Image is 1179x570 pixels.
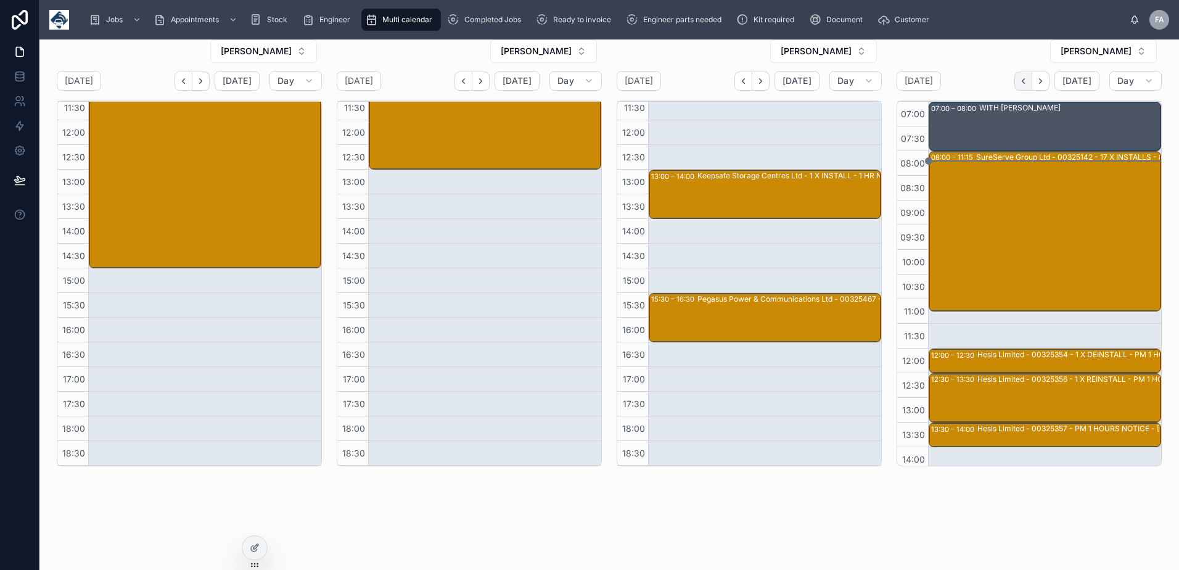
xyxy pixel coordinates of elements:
div: 13:00 – 14:00 [651,170,697,183]
span: [PERSON_NAME] [781,45,852,57]
span: 14:00 [59,226,88,236]
h2: [DATE] [345,75,373,87]
span: 11:00 [901,306,928,316]
span: [PERSON_NAME] [1061,45,1132,57]
span: Day [277,75,294,86]
span: 11:30 [61,102,88,113]
a: Ready to invoice [532,9,620,31]
button: Back [454,72,472,91]
span: 13:30 [899,429,928,440]
button: Select Button [1050,39,1157,63]
span: [DATE] [503,75,532,86]
span: Kit required [754,15,794,25]
span: Appointments [171,15,219,25]
span: Engineer parts needed [643,15,721,25]
span: 13:30 [339,201,368,212]
span: 13:30 [59,201,88,212]
div: 15:30 – 16:30Pegasus Power & Communications Ltd - 00325467 - 1 x reinstall - pm - G67 3EH [649,294,881,342]
span: 12:30 [339,152,368,162]
button: Back [175,72,192,91]
button: Day [269,71,322,91]
span: 15:30 [620,300,648,310]
a: Customer [874,9,938,31]
span: 16:30 [59,349,88,360]
h2: [DATE] [905,75,933,87]
span: 07:00 [898,109,928,119]
span: Completed Jobs [464,15,521,25]
span: 13:00 [619,176,648,187]
button: Next [752,72,770,91]
span: 17:30 [60,399,88,409]
button: [DATE] [215,71,260,91]
div: 08:00 – 11:15SureServe Group Ltd - 00325142 - 17 X INSTALLS - 8AM - [GEOGRAPHIC_DATA] - L7 9NJ [929,152,1161,311]
button: Back [734,72,752,91]
span: 17:00 [620,374,648,384]
button: [DATE] [774,71,820,91]
span: 14:30 [339,250,368,261]
div: 13:30 – 14:00Hesis Limited - 00325357 - PM 1 HOURS NOTICE - [GEOGRAPHIC_DATA] - L7 9NJ [929,423,1161,447]
div: 12:30 – 13:30Hesis Limited - 00325356 - 1 X REINSTALL - PM 1 HOURS NOTICE - [GEOGRAPHIC_DATA] - L... [929,374,1161,422]
span: 12:00 [59,127,88,138]
button: Select Button [770,39,877,63]
span: 15:00 [620,275,648,286]
span: 09:00 [897,207,928,218]
div: 12:00 – 12:30 [931,349,977,361]
img: App logo [49,10,69,30]
span: Engineer [319,15,350,25]
button: Day [1109,71,1162,91]
span: 12:30 [899,380,928,390]
button: Select Button [210,39,317,63]
span: 10:00 [899,257,928,267]
span: 10:30 [899,281,928,292]
h2: [DATE] [625,75,653,87]
span: 13:00 [339,176,368,187]
div: 13:30 – 14:00 [931,423,977,436]
span: Document [826,15,863,25]
span: 11:30 [341,102,368,113]
span: 14:00 [339,226,368,236]
span: Day [837,75,854,86]
div: 12:00 – 12:30Hesis Limited - 00325354 - 1 X DEINSTALL - PM 1 HOURS NOTICE - [GEOGRAPHIC_DATA] - L... [929,349,1161,373]
a: Jobs [85,9,147,31]
button: Next [1032,72,1050,91]
div: 07:00 – 08:00WITH [PERSON_NAME] [929,102,1161,151]
span: 14:00 [619,226,648,236]
span: 16:00 [59,324,88,335]
span: 15:00 [60,275,88,286]
span: [DATE] [1062,75,1091,86]
span: 15:30 [340,300,368,310]
span: 16:00 [619,324,648,335]
span: 17:30 [620,399,648,409]
span: 12:30 [619,152,648,162]
span: 11:30 [621,102,648,113]
div: scrollable content [79,6,1130,33]
span: 18:30 [59,448,88,458]
span: 17:00 [60,374,88,384]
span: 09:30 [897,232,928,242]
span: 18:00 [619,423,648,434]
span: 13:00 [899,405,928,415]
span: 18:00 [59,423,88,434]
span: 18:30 [339,448,368,458]
a: Engineer [298,9,359,31]
span: 17:00 [340,374,368,384]
span: 08:30 [897,183,928,193]
span: 07:30 [898,133,928,144]
button: Day [549,71,602,91]
button: Day [829,71,882,91]
span: Jobs [106,15,123,25]
a: Kit required [733,9,803,31]
span: Multi calendar [382,15,432,25]
span: [DATE] [783,75,811,86]
a: Document [805,9,871,31]
div: 08:00 – 11:15 [931,151,976,163]
span: 16:30 [339,349,368,360]
a: Appointments [150,9,244,31]
span: 14:30 [59,250,88,261]
a: Stock [246,9,296,31]
span: 14:00 [899,454,928,465]
div: 07:00 – 08:00 [931,102,979,115]
div: 13:00 – 14:00Keepsafe Storage Centres Ltd - 1 X INSTALL - 1 HR NOTICE -KY2 5DF [649,170,881,218]
a: Completed Jobs [443,9,530,31]
button: Next [192,72,210,91]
